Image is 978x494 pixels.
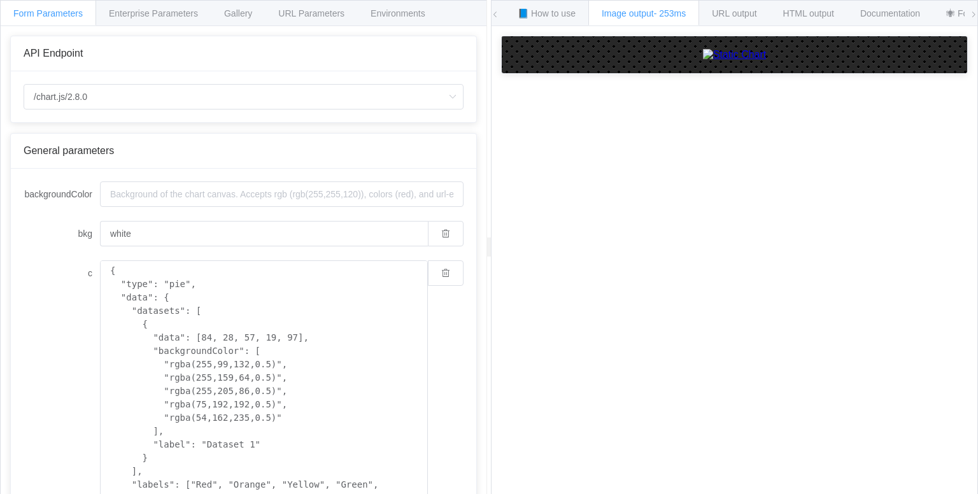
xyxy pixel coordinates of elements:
img: Static Chart [703,49,767,60]
span: Form Parameters [13,8,83,18]
span: Documentation [860,8,920,18]
span: URL Parameters [278,8,344,18]
span: API Endpoint [24,48,83,59]
label: backgroundColor [24,181,100,207]
span: 📘 How to use [518,8,576,18]
input: Background of the chart canvas. Accepts rgb (rgb(255,255,120)), colors (red), and url-encoded hex... [100,181,464,207]
span: HTML output [783,8,834,18]
input: Background of the chart canvas. Accepts rgb (rgb(255,255,120)), colors (red), and url-encoded hex... [100,221,428,246]
a: Static Chart [514,49,954,60]
span: Image output [602,8,686,18]
input: Select [24,84,464,109]
span: URL output [712,8,756,18]
span: Environments [371,8,425,18]
label: c [24,260,100,286]
label: bkg [24,221,100,246]
span: - 253ms [654,8,686,18]
span: General parameters [24,145,114,156]
span: Enterprise Parameters [109,8,198,18]
span: Gallery [224,8,252,18]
